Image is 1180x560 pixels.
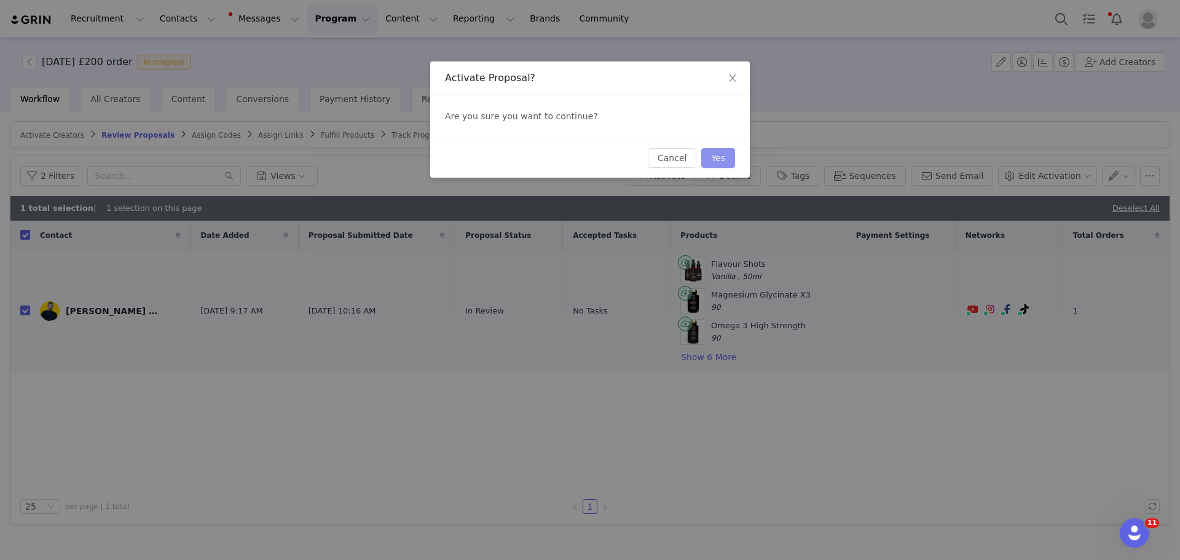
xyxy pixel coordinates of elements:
[715,61,750,96] button: Close
[648,148,696,168] button: Cancel
[1120,518,1149,548] iframe: Intercom live chat
[728,73,737,83] i: icon: close
[445,71,735,85] div: Activate Proposal?
[1145,518,1159,528] span: 11
[701,148,735,168] button: Yes
[430,95,750,138] div: Are you sure you want to continue?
